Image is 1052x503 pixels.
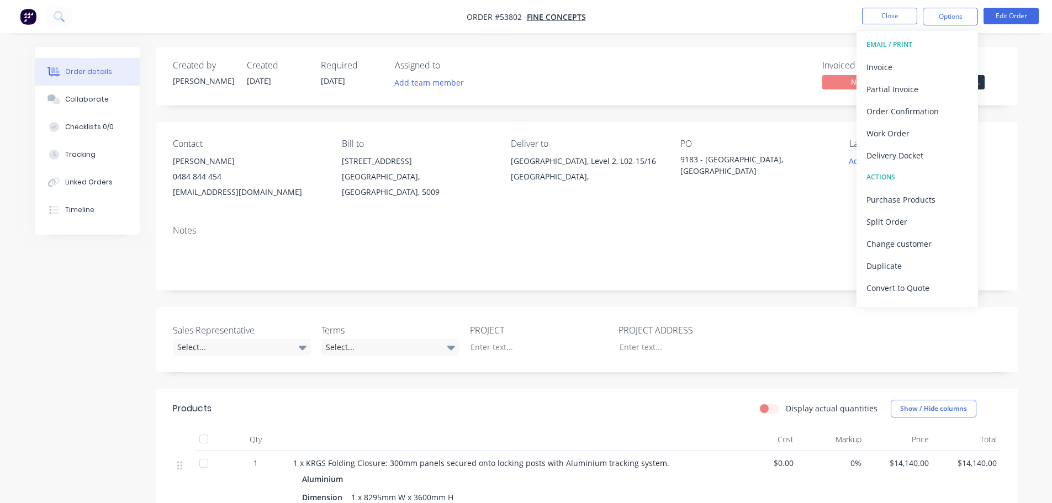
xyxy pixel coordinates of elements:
[467,12,527,22] span: Order #53802 -
[618,324,757,337] label: PROJECT ADDRESS
[173,153,324,200] div: [PERSON_NAME]0484 844 454[EMAIL_ADDRESS][DOMAIN_NAME]
[857,34,978,56] button: EMAIL / PRINT
[321,76,345,86] span: [DATE]
[857,255,978,277] button: Duplicate
[302,471,347,487] div: Aluminium
[862,8,917,24] button: Close
[857,78,978,100] button: Partial Invoice
[735,457,794,469] span: $0.00
[798,428,866,451] div: Markup
[35,86,140,113] button: Collaborate
[470,324,608,337] label: PROJECT
[173,139,324,149] div: Contact
[866,258,968,274] div: Duplicate
[866,302,968,318] div: Archive
[395,75,470,90] button: Add team member
[35,168,140,196] button: Linked Orders
[173,339,311,356] div: Select...
[866,103,968,119] div: Order Confirmation
[342,153,493,200] div: [STREET_ADDRESS][GEOGRAPHIC_DATA], [GEOGRAPHIC_DATA], 5009
[786,403,877,414] label: Display actual quantities
[870,457,929,469] span: $14,140.00
[849,139,1001,149] div: Labels
[802,457,861,469] span: 0%
[866,125,968,141] div: Work Order
[388,75,469,90] button: Add team member
[173,169,324,184] div: 0484 844 454
[866,147,968,163] div: Delivery Docket
[857,166,978,188] button: ACTIONS
[511,153,662,189] div: [GEOGRAPHIC_DATA], Level 2, L02-15/16[GEOGRAPHIC_DATA],
[822,75,889,89] span: No
[866,214,968,230] div: Split Order
[511,139,662,149] div: Deliver to
[223,428,289,451] div: Qty
[891,400,976,417] button: Show / Hide columns
[247,60,308,71] div: Created
[342,169,493,200] div: [GEOGRAPHIC_DATA], [GEOGRAPHIC_DATA], 5009
[173,225,1001,236] div: Notes
[857,277,978,299] button: Convert to Quote
[35,113,140,141] button: Checklists 0/0
[680,153,818,177] div: 9183 - [GEOGRAPHIC_DATA], [GEOGRAPHIC_DATA]
[866,59,968,75] div: Invoice
[680,139,832,149] div: PO
[984,8,1039,24] button: Edit Order
[321,60,382,71] div: Required
[511,169,662,184] div: [GEOGRAPHIC_DATA],
[65,205,94,215] div: Timeline
[857,56,978,78] button: Invoice
[933,428,1001,451] div: Total
[65,177,113,187] div: Linked Orders
[857,122,978,144] button: Work Order
[65,150,96,160] div: Tracking
[247,76,271,86] span: [DATE]
[173,60,234,71] div: Created by
[866,236,968,252] div: Change customer
[857,144,978,166] button: Delivery Docket
[65,122,114,132] div: Checklists 0/0
[35,141,140,168] button: Tracking
[866,428,934,451] div: Price
[866,280,968,296] div: Convert to Quote
[173,153,324,169] div: [PERSON_NAME]
[857,232,978,255] button: Change customer
[857,299,978,321] button: Archive
[321,324,459,337] label: Terms
[731,428,799,451] div: Cost
[866,192,968,208] div: Purchase Products
[20,8,36,25] img: Factory
[866,81,968,97] div: Partial Invoice
[822,60,905,71] div: Invoiced
[395,60,505,71] div: Assigned to
[65,67,112,77] div: Order details
[857,100,978,122] button: Order Confirmation
[293,458,669,468] span: 1 x KRGS Folding Closure: 300mm panels secured onto locking posts with Aluminium tracking system.
[35,196,140,224] button: Timeline
[35,58,140,86] button: Order details
[866,170,968,184] div: ACTIONS
[843,153,894,168] button: Add labels
[65,94,109,104] div: Collaborate
[342,153,493,169] div: [STREET_ADDRESS]
[173,75,234,87] div: [PERSON_NAME]
[253,457,258,469] span: 1
[173,184,324,200] div: [EMAIL_ADDRESS][DOMAIN_NAME]
[923,8,978,25] button: Options
[527,12,586,22] a: Fine Concepts
[857,210,978,232] button: Split Order
[321,339,459,356] div: Select...
[938,457,997,469] span: $14,140.00
[857,188,978,210] button: Purchase Products
[866,38,968,52] div: EMAIL / PRINT
[511,153,662,169] div: [GEOGRAPHIC_DATA], Level 2, L02-15/16
[342,139,493,149] div: Bill to
[173,402,212,415] div: Products
[173,324,311,337] label: Sales Representative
